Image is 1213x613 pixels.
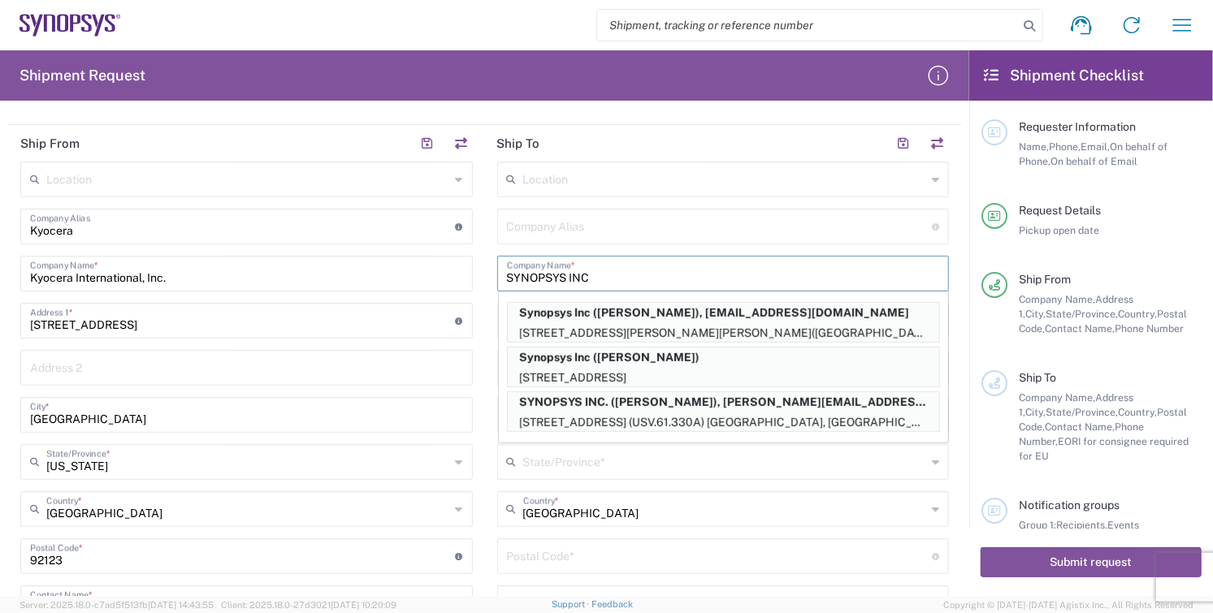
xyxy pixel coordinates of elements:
span: Company Name, [1019,391,1095,404]
span: Company Name, [1019,293,1095,305]
h2: Ship From [20,136,80,152]
span: Recipients, [1056,519,1107,531]
span: Client: 2025.18.0-27d3021 [221,600,396,610]
span: Events [1107,519,1139,531]
span: Name, [1019,140,1049,153]
span: Email, [1081,140,1110,153]
span: Phone Number [1115,322,1184,335]
button: Submit request [981,547,1202,577]
span: Phone, [1049,140,1081,153]
span: Country, [1118,308,1157,320]
span: City, [1025,406,1046,418]
p: Synopsys Inc (Ted Shih) [508,348,939,368]
span: Request Details [1019,204,1101,217]
span: Ship To [1019,371,1056,384]
h2: Ship To [497,136,540,152]
p: [STREET_ADDRESS] (USV.61.330A) [GEOGRAPHIC_DATA], [GEOGRAPHIC_DATA] [508,412,939,433]
h2: Shipment Request [19,66,145,85]
span: State/Province, [1046,308,1118,320]
p: SYNOPSYS INC. (Ted Shih), hsuanchu@synopsys.com [508,392,939,412]
span: Contact Name, [1045,421,1115,433]
span: Contact Name, [1045,322,1115,335]
span: [DATE] 10:20:09 [331,600,396,610]
span: Pickup open date [1019,224,1099,236]
span: EORI for consignee required for EU [1019,435,1189,462]
span: [DATE] 14:43:55 [148,600,214,610]
span: State/Province, [1046,406,1118,418]
p: Synopsys Inc (Neal Harder), harder@synopsys.com [508,303,939,323]
a: Feedback [591,599,633,609]
span: Country, [1118,406,1157,418]
p: [STREET_ADDRESS][PERSON_NAME][PERSON_NAME]([GEOGRAPHIC_DATA] [508,323,939,343]
input: Shipment, tracking or reference number [597,10,1018,41]
a: Support [552,599,592,609]
span: Notification groups [1019,499,1120,512]
span: On behalf of Email [1051,155,1137,167]
span: Ship From [1019,273,1071,286]
span: Group 1: [1019,519,1056,531]
span: Server: 2025.18.0-c7ad5f513fb [19,600,214,610]
span: City, [1025,308,1046,320]
h2: Shipment Checklist [984,66,1144,85]
span: Copyright © [DATE]-[DATE] Agistix Inc., All Rights Reserved [943,598,1194,612]
p: [STREET_ADDRESS] [508,368,939,388]
span: Requester Information [1019,120,1136,133]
